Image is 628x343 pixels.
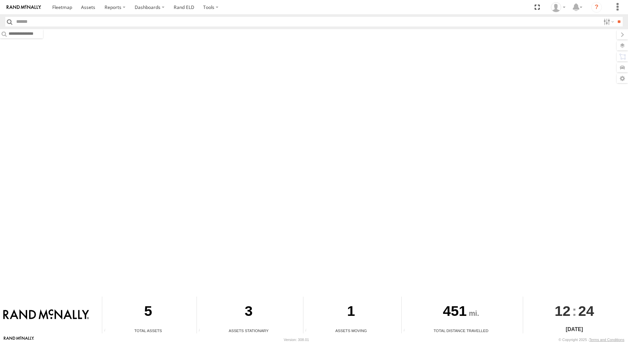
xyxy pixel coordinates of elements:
div: Total number of assets current in transit. [303,328,313,333]
div: © Copyright 2025 - [559,338,624,342]
span: 24 [578,297,594,325]
a: Terms and Conditions [589,338,624,342]
img: Rand McNally [3,309,89,320]
div: Total number of Enabled Assets [102,328,112,333]
label: Search Filter Options [601,17,615,26]
div: 5 [102,297,194,328]
div: [DATE] [523,325,626,333]
div: Assets Stationary [197,328,301,333]
div: Total Distance Travelled [402,328,520,333]
div: Total Assets [102,328,194,333]
div: 1 [303,297,399,328]
div: Total distance travelled by all assets within specified date range and applied filters [402,328,412,333]
div: Gene Roberts [549,2,568,12]
a: Visit our Website [4,336,34,343]
img: rand-logo.svg [7,5,41,10]
i: ? [591,2,602,13]
label: Map Settings [617,74,628,83]
div: 3 [197,297,301,328]
div: Assets Moving [303,328,399,333]
div: : [523,297,626,325]
div: Total number of assets current stationary. [197,328,207,333]
span: 12 [555,297,570,325]
div: Version: 308.01 [284,338,309,342]
div: 451 [402,297,520,328]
